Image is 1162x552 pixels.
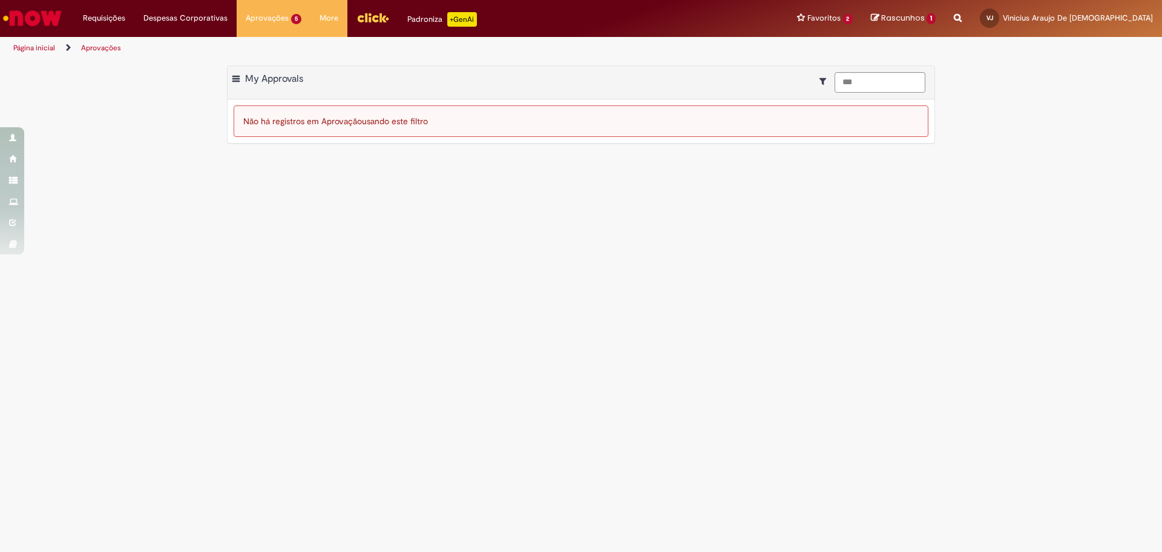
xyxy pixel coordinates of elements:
[234,105,928,137] div: Não há registros em Aprovação
[356,8,389,27] img: click_logo_yellow_360x200.png
[1,6,64,30] img: ServiceNow
[447,12,477,27] p: +GenAi
[871,13,936,24] a: Rascunhos
[1003,13,1153,23] span: Vinicius Araujo De [DEMOGRAPHIC_DATA]
[291,14,301,24] span: 5
[83,12,125,24] span: Requisições
[407,12,477,27] div: Padroniza
[320,12,338,24] span: More
[881,12,925,24] span: Rascunhos
[362,116,428,127] span: usando este filtro
[819,77,832,85] i: Mostrar filtros para: Suas Solicitações
[986,14,993,22] span: VJ
[807,12,841,24] span: Favoritos
[13,43,55,53] a: Página inicial
[143,12,228,24] span: Despesas Corporativas
[927,13,936,24] span: 1
[9,37,766,59] ul: Trilhas de página
[843,14,853,24] span: 2
[81,43,121,53] a: Aprovações
[246,12,289,24] span: Aprovações
[245,73,303,85] span: My Approvals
